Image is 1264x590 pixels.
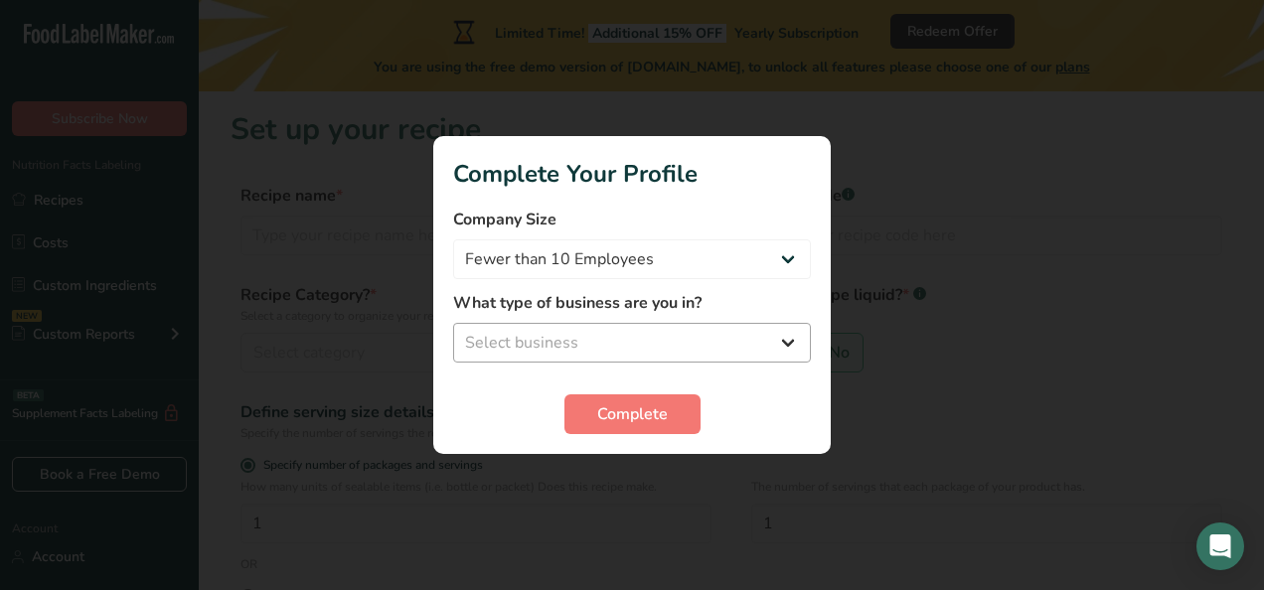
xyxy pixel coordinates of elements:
h1: Complete Your Profile [453,156,811,192]
label: What type of business are you in? [453,291,811,315]
div: Open Intercom Messenger [1196,522,1244,570]
span: Complete [597,402,668,426]
label: Company Size [453,208,811,231]
button: Complete [564,394,701,434]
